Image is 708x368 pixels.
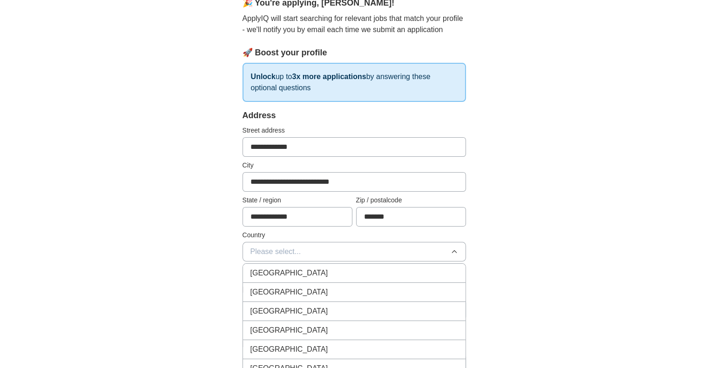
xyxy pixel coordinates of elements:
[243,126,466,135] label: Street address
[356,195,466,205] label: Zip / postalcode
[243,63,466,102] p: up to by answering these optional questions
[250,268,328,279] span: [GEOGRAPHIC_DATA]
[250,246,301,257] span: Please select...
[250,325,328,336] span: [GEOGRAPHIC_DATA]
[243,47,466,59] div: 🚀 Boost your profile
[243,161,466,170] label: City
[250,306,328,317] span: [GEOGRAPHIC_DATA]
[250,344,328,355] span: [GEOGRAPHIC_DATA]
[243,13,466,35] p: ApplyIQ will start searching for relevant jobs that match your profile - we'll notify you by emai...
[251,73,276,80] strong: Unlock
[243,242,466,261] button: Please select...
[243,195,352,205] label: State / region
[292,73,366,80] strong: 3x more applications
[243,109,466,122] div: Address
[250,287,328,298] span: [GEOGRAPHIC_DATA]
[243,230,466,240] label: Country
